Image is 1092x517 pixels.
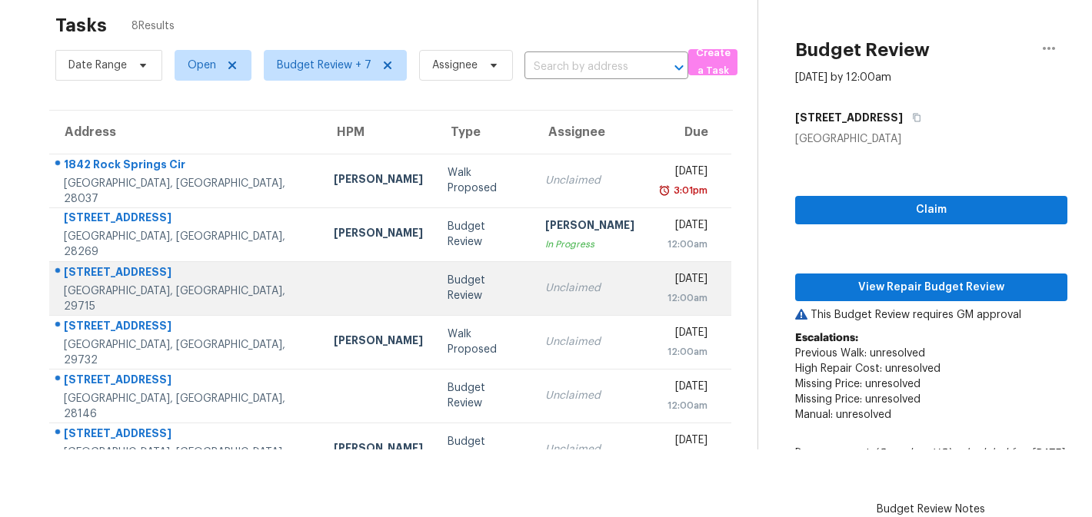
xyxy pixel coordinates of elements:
div: 12:00am [659,398,707,413]
div: [GEOGRAPHIC_DATA], [GEOGRAPHIC_DATA], 28146 [64,391,309,422]
div: [GEOGRAPHIC_DATA], [GEOGRAPHIC_DATA], 29732 [64,337,309,368]
div: Unclaimed [545,280,634,296]
span: View Repair Budget Review [807,278,1055,297]
h2: Tasks [55,18,107,33]
div: Unclaimed [545,334,634,350]
div: Walk Proposed [448,326,521,357]
input: Search by address [524,55,645,79]
button: Create a Task [688,49,737,75]
span: High Repair Cost: unresolved [795,363,941,374]
div: [GEOGRAPHIC_DATA], [GEOGRAPHIC_DATA], 28269 [64,229,309,260]
div: Dummy_report [795,446,1067,476]
th: Address [49,111,321,154]
th: Assignee [533,111,647,154]
div: [PERSON_NAME] [334,333,423,352]
div: [PERSON_NAME] [334,225,423,244]
span: Assignee [432,58,478,73]
div: [PERSON_NAME] [545,217,634,237]
div: [DATE] [659,271,707,290]
div: [DATE] [659,325,707,344]
div: [DATE] by 12:00am [795,70,891,85]
div: Budget Review [448,380,521,411]
div: In Progress [545,237,634,252]
div: Budget Review [448,434,521,465]
span: Previous Walk: unresolved [795,348,925,359]
span: 8 Results [132,18,175,34]
button: View Repair Budget Review [795,273,1067,302]
th: Type [435,111,534,154]
div: Budget Review [448,273,521,303]
i: (Opendoor HQ) [874,448,951,459]
button: Copy Address [903,104,924,131]
span: Create a Task [696,45,730,80]
div: 3:01pm [671,183,707,198]
span: Missing Price: unresolved [795,379,921,389]
h2: Budget Review [795,42,930,58]
p: This Budget Review requires GM approval [795,307,1067,323]
div: [STREET_ADDRESS] [64,372,309,391]
div: [STREET_ADDRESS] [64,210,309,229]
span: Manual: unresolved [795,409,891,420]
th: Due [647,111,731,154]
div: [DATE] [659,217,707,237]
button: Claim [795,196,1067,224]
h5: [STREET_ADDRESS] [795,110,903,125]
div: 12:00am [659,237,707,252]
div: Unclaimed [545,173,634,188]
div: Budget Review [448,219,521,250]
div: [DATE] [659,432,707,452]
div: [GEOGRAPHIC_DATA], [GEOGRAPHIC_DATA], 28037 [64,176,309,207]
div: Unclaimed [545,442,634,457]
div: [GEOGRAPHIC_DATA], [GEOGRAPHIC_DATA], 28092 [64,445,309,476]
th: HPM [321,111,435,154]
span: Budget Review + 7 [277,58,371,73]
div: [STREET_ADDRESS] [64,318,309,337]
div: [STREET_ADDRESS] [64,426,309,445]
div: Unclaimed [545,388,634,403]
div: [PERSON_NAME] [334,440,423,459]
div: 12:00am [659,344,707,360]
span: Date Range [68,58,127,73]
div: [GEOGRAPHIC_DATA], [GEOGRAPHIC_DATA], 29715 [64,283,309,314]
div: [GEOGRAPHIC_DATA] [795,131,1067,147]
div: [STREET_ADDRESS] [64,264,309,283]
button: Open [668,57,690,78]
span: Missing Price: unresolved [795,394,921,405]
div: [DATE] [659,379,707,398]
div: Walk Proposed [448,165,521,196]
div: [PERSON_NAME] [334,171,423,191]
span: Open [188,58,216,73]
b: Escalations: [795,333,858,343]
i: scheduled for: [DATE] [954,448,1064,459]
span: Claim [807,201,1055,220]
div: 12:00am [659,290,707,306]
div: [DATE] [659,164,707,183]
img: Overdue Alarm Icon [658,183,671,198]
div: 1842 Rock Springs Cir [64,157,309,176]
